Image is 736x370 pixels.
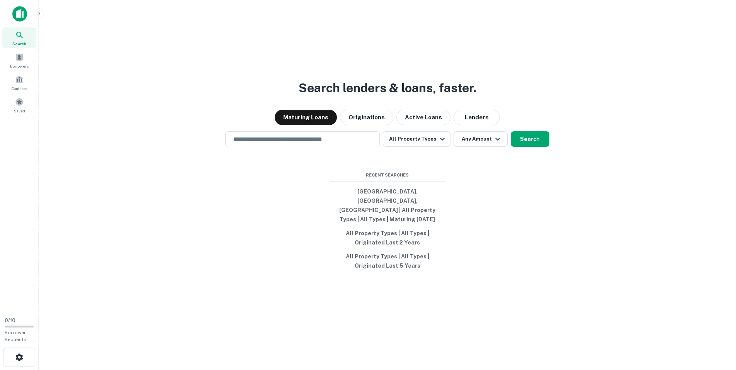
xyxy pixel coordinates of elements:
[330,226,445,249] button: All Property Types | All Types | Originated Last 2 Years
[454,131,508,147] button: Any Amount
[340,110,393,125] button: Originations
[12,6,27,22] img: capitalize-icon.png
[2,72,36,93] a: Contacts
[5,317,15,323] span: 0 / 10
[275,110,337,125] button: Maturing Loans
[14,108,25,114] span: Saved
[330,172,445,178] span: Recent Searches
[383,131,450,147] button: All Property Types
[12,41,26,47] span: Search
[2,95,36,115] a: Saved
[330,249,445,273] button: All Property Types | All Types | Originated Last 5 Years
[2,27,36,48] a: Search
[10,63,29,69] span: Borrowers
[396,110,450,125] button: Active Loans
[697,308,736,345] iframe: Chat Widget
[330,185,445,226] button: [GEOGRAPHIC_DATA], [GEOGRAPHIC_DATA], [GEOGRAPHIC_DATA] | All Property Types | All Types | Maturi...
[511,131,549,147] button: Search
[454,110,500,125] button: Lenders
[299,79,476,97] h3: Search lenders & loans, faster.
[5,330,26,342] span: Borrower Requests
[2,50,36,71] a: Borrowers
[12,85,27,92] span: Contacts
